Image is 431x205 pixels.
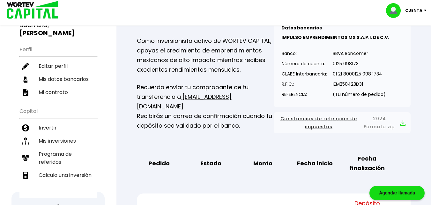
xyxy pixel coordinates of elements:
[422,10,431,12] img: icon-down
[19,59,97,73] a: Editar perfil
[19,121,97,134] a: Invertir
[333,90,386,99] p: (Tu número de pedido)
[386,3,405,18] img: profile-image
[19,73,97,86] a: Mis datos bancarios
[19,42,97,99] ul: Perfil
[19,28,75,37] b: [PERSON_NAME]
[19,134,97,147] a: Mis inversiones
[281,25,322,31] b: Datos bancarios
[19,104,97,198] ul: Capital
[19,86,97,99] a: Mi contrato
[405,6,422,15] p: Cuenta
[282,69,327,79] p: CLABE Interbancaria:
[253,159,272,168] b: Monto
[282,49,327,58] p: Banco:
[282,59,327,68] p: Número de cuenta:
[22,154,29,162] img: recomiendanos-icon.9b8e9327.svg
[19,21,97,37] h3: Buen día,
[369,186,425,200] div: Agendar llamada
[297,159,333,168] b: Fecha inicio
[137,93,232,110] a: [EMAIL_ADDRESS][DOMAIN_NAME]
[22,89,29,96] img: contrato-icon.f2db500c.svg
[333,49,386,58] p: BBVA Bancomer
[22,76,29,83] img: datos-icon.10cf9172.svg
[282,79,327,89] p: R.F.C.:
[345,154,389,173] b: Fecha finalización
[137,36,274,75] p: Como inversionista activo de WORTEV CAPITAL, apoyas el crecimiento de emprendimientos mexicanos d...
[19,147,97,169] a: Programa de referidos
[137,15,274,28] h2: Mis inversiones
[282,90,327,99] p: REFERENCIA:
[279,115,405,131] button: Constancias de retención de impuestos2024 Formato zip
[333,79,386,89] p: IEM250423D31
[148,159,170,168] b: Pedido
[333,69,386,79] p: 01 21 8000125 098 1734
[19,169,97,182] a: Calcula una inversión
[22,63,29,70] img: editar-icon.952d3147.svg
[333,59,386,68] p: 0125 098173
[22,124,29,131] img: invertir-icon.b3b967d7.svg
[22,138,29,145] img: inversiones-icon.6695dc30.svg
[137,83,274,130] p: Recuerda enviar tu comprobante de tu transferencia a Recibirás un correo de confirmación cuando t...
[281,34,389,41] b: IMPULSO EMPRENDIMEINTOS MX S.A.P.I. DE C.V.
[279,115,359,131] span: Constancias de retención de impuestos
[200,159,221,168] b: Estado
[22,172,29,179] img: calculadora-icon.17d418c4.svg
